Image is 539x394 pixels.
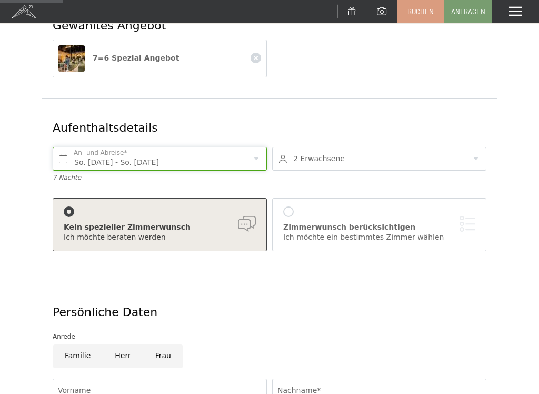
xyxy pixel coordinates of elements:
[53,331,486,342] div: Anrede
[53,304,486,321] div: Persönliche Daten
[407,7,434,16] span: Buchen
[451,7,485,16] span: Anfragen
[93,54,179,62] span: 7=6 Spezial Angebot
[53,173,267,182] div: 7 Nächte
[283,232,475,243] div: Ich möchte ein bestimmtes Zimmer wählen
[445,1,491,23] a: Anfragen
[53,120,413,136] div: Aufenthaltsdetails
[58,45,85,72] img: 7=6 Spezial Angebot
[283,222,475,233] div: Zimmerwunsch berücksichtigen
[64,222,256,233] div: Kein spezieller Zimmerwunsch
[53,18,486,34] div: Gewähltes Angebot
[64,232,256,243] div: Ich möchte beraten werden
[397,1,444,23] a: Buchen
